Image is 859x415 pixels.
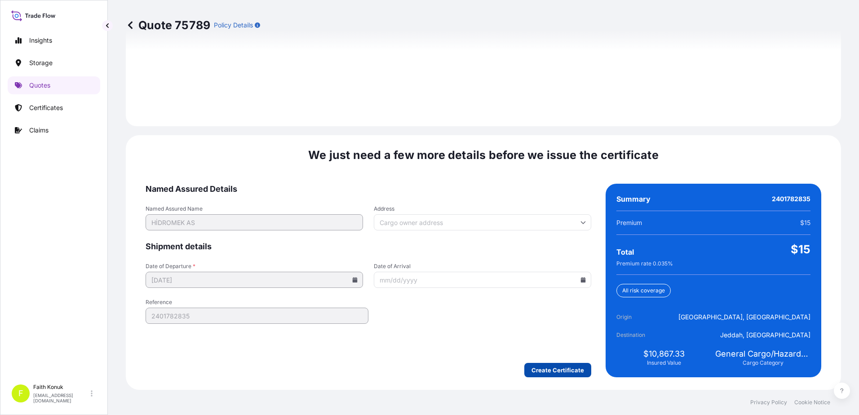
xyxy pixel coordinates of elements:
[643,349,685,359] span: $10,867.33
[772,194,810,203] span: 2401782835
[791,242,810,256] span: $15
[8,54,100,72] a: Storage
[8,121,100,139] a: Claims
[146,272,363,288] input: mm/dd/yyyy
[531,366,584,375] p: Create Certificate
[18,389,23,398] span: F
[374,272,591,288] input: mm/dd/yyyy
[678,313,810,322] span: [GEOGRAPHIC_DATA], [GEOGRAPHIC_DATA]
[29,36,52,45] p: Insights
[616,284,671,297] div: All risk coverage
[146,263,363,270] span: Date of Departure
[308,148,659,162] span: We just need a few more details before we issue the certificate
[214,21,253,30] p: Policy Details
[374,263,591,270] span: Date of Arrival
[33,384,89,391] p: Faith Konuk
[29,103,63,112] p: Certificates
[715,349,810,359] span: General Cargo/Hazardous Material
[374,214,591,230] input: Cargo owner address
[616,260,673,267] span: Premium rate 0.035 %
[146,299,368,306] span: Reference
[750,399,787,406] a: Privacy Policy
[616,313,667,322] span: Origin
[29,126,49,135] p: Claims
[146,184,591,194] span: Named Assured Details
[29,58,53,67] p: Storage
[8,76,100,94] a: Quotes
[720,331,810,340] span: Jeddah, [GEOGRAPHIC_DATA]
[8,99,100,117] a: Certificates
[616,331,667,340] span: Destination
[647,359,681,366] span: Insured Value
[33,393,89,403] p: [EMAIL_ADDRESS][DOMAIN_NAME]
[616,194,651,203] span: Summary
[29,81,50,90] p: Quotes
[800,218,810,227] span: $15
[616,218,642,227] span: Premium
[794,399,830,406] a: Cookie Notice
[146,241,591,252] span: Shipment details
[8,31,100,49] a: Insights
[524,363,591,377] button: Create Certificate
[374,205,591,212] span: Address
[743,359,784,366] span: Cargo Category
[146,308,368,324] input: Your internal reference
[616,247,634,256] span: Total
[146,205,363,212] span: Named Assured Name
[126,18,210,32] p: Quote 75789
